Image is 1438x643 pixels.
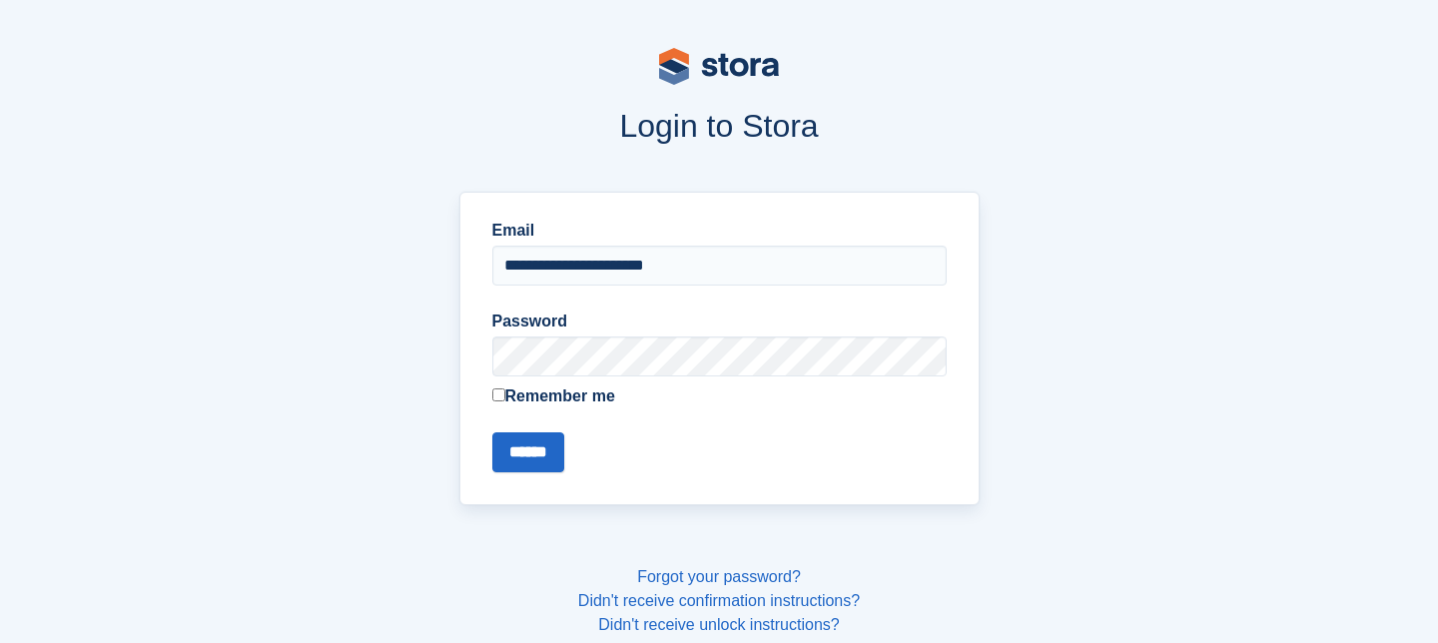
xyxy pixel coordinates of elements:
input: Remember me [492,388,505,401]
a: Didn't receive unlock instructions? [598,616,839,633]
h1: Login to Stora [78,108,1360,144]
img: stora-logo-53a41332b3708ae10de48c4981b4e9114cc0af31d8433b30ea865607fb682f29.svg [659,48,779,85]
label: Email [492,219,947,243]
label: Remember me [492,384,947,408]
a: Forgot your password? [637,568,801,585]
label: Password [492,310,947,333]
a: Didn't receive confirmation instructions? [578,592,860,609]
